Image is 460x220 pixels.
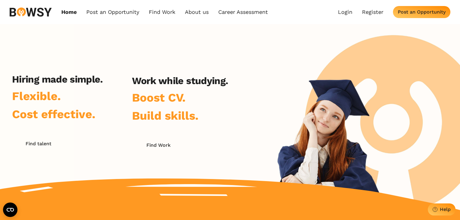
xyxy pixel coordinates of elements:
div: Find Work [146,142,170,148]
div: Help [440,206,451,212]
span: Build skills. [132,109,198,122]
div: Find talent [26,141,51,146]
h2: Work while studying. [132,75,228,86]
span: Cost effective. [12,107,95,121]
button: Open CMP widget [3,203,17,217]
a: Home [61,9,77,15]
a: Register [362,9,383,15]
button: Find Work [132,139,185,151]
div: Post an Opportunity [398,9,446,15]
span: Boost CV. [132,91,186,104]
a: Career Assessment [218,9,268,15]
h2: Hiring made simple. [12,74,103,85]
button: Post an Opportunity [393,6,450,18]
img: svg%3e [10,8,52,17]
span: Flexible. [12,89,61,103]
button: Find talent [12,137,65,149]
button: Help [428,203,455,215]
a: Login [338,9,352,15]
